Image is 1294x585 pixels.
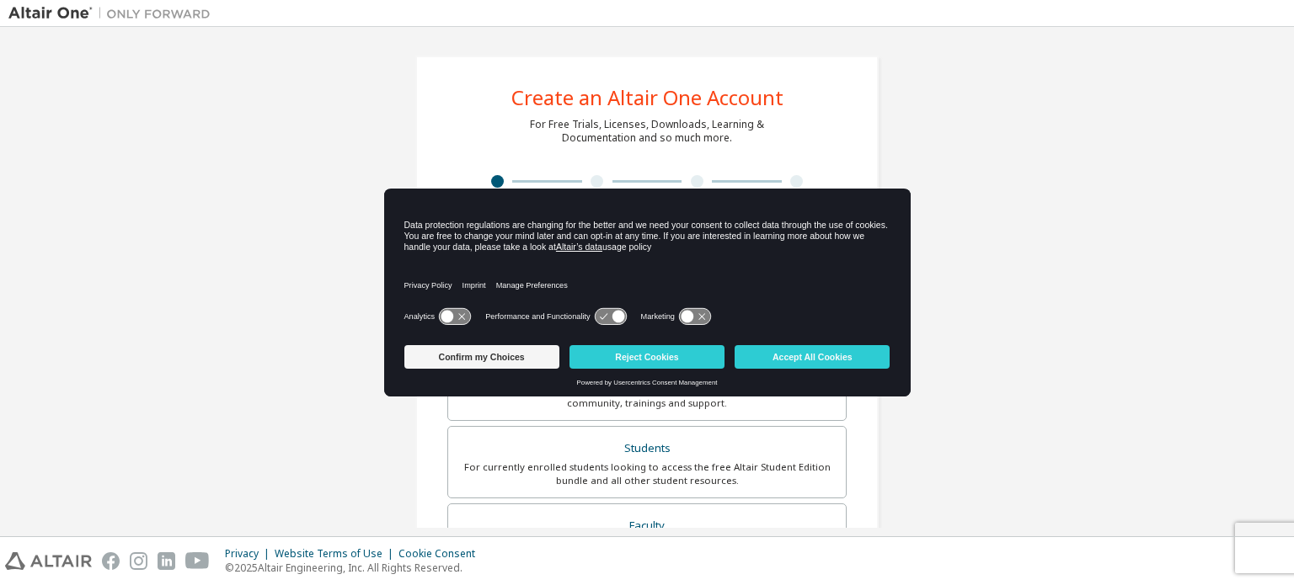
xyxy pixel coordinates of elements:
[158,552,175,570] img: linkedin.svg
[102,552,120,570] img: facebook.svg
[5,552,92,570] img: altair_logo.svg
[458,514,836,538] div: Faculty
[275,547,398,561] div: Website Terms of Use
[511,88,783,108] div: Create an Altair One Account
[458,437,836,460] div: Students
[185,552,210,570] img: youtube.svg
[530,118,764,145] div: For Free Trials, Licenses, Downloads, Learning & Documentation and so much more.
[398,547,485,561] div: Cookie Consent
[458,460,836,487] div: For currently enrolled students looking to access the free Altair Student Edition bundle and all ...
[225,561,485,575] p: © 2025 Altair Engineering, Inc. All Rights Reserved.
[130,552,147,570] img: instagram.svg
[8,5,219,22] img: Altair One
[225,547,275,561] div: Privacy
